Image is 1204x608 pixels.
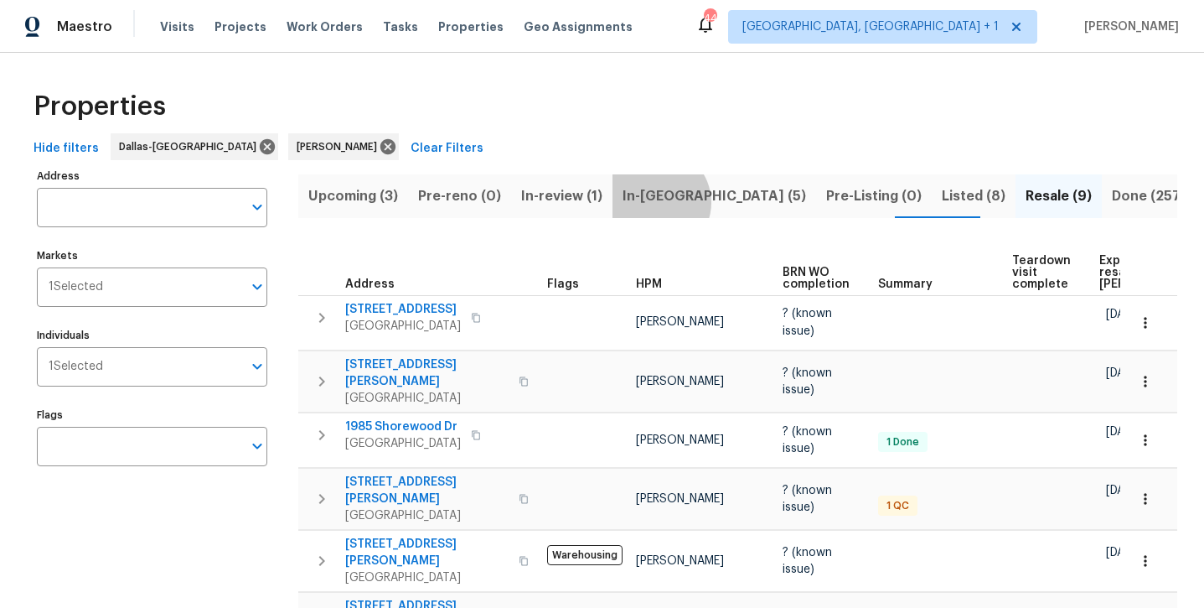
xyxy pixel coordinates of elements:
[636,376,724,387] span: [PERSON_NAME]
[880,499,916,513] span: 1 QC
[636,555,724,567] span: [PERSON_NAME]
[547,545,623,565] span: Warehousing
[245,275,269,299] button: Open
[49,360,103,374] span: 1 Selected
[345,318,461,335] span: [GEOGRAPHIC_DATA]
[37,410,267,420] label: Flags
[288,133,399,160] div: [PERSON_NAME]
[214,18,266,35] span: Projects
[345,536,509,569] span: [STREET_ADDRESS][PERSON_NAME]
[826,184,922,208] span: Pre-Listing (0)
[345,474,509,507] span: [STREET_ADDRESS][PERSON_NAME]
[404,133,490,164] button: Clear Filters
[34,138,99,159] span: Hide filters
[704,10,716,27] div: 44
[1106,547,1141,559] span: [DATE]
[245,434,269,458] button: Open
[345,418,461,435] span: 1985 Shorewood Dr
[438,18,504,35] span: Properties
[636,316,724,328] span: [PERSON_NAME]
[119,138,263,155] span: Dallas-[GEOGRAPHIC_DATA]
[297,138,384,155] span: [PERSON_NAME]
[1106,367,1141,379] span: [DATE]
[27,133,106,164] button: Hide filters
[623,184,806,208] span: In-[GEOGRAPHIC_DATA] (5)
[37,330,267,340] label: Individuals
[1106,309,1141,320] span: [DATE]
[783,547,832,575] span: ? (known issue)
[383,21,418,33] span: Tasks
[742,18,999,35] span: [GEOGRAPHIC_DATA], [GEOGRAPHIC_DATA] + 1
[783,367,832,396] span: ? (known issue)
[636,493,724,505] span: [PERSON_NAME]
[49,280,103,294] span: 1 Selected
[524,18,633,35] span: Geo Assignments
[345,356,509,390] span: [STREET_ADDRESS][PERSON_NAME]
[783,308,832,336] span: ? (known issue)
[1112,184,1186,208] span: Done (257)
[411,138,483,159] span: Clear Filters
[111,133,278,160] div: Dallas-[GEOGRAPHIC_DATA]
[418,184,501,208] span: Pre-reno (0)
[880,435,926,450] span: 1 Done
[245,195,269,219] button: Open
[287,18,363,35] span: Work Orders
[345,507,509,524] span: [GEOGRAPHIC_DATA]
[783,267,850,290] span: BRN WO completion
[57,18,112,35] span: Maestro
[1012,255,1071,290] span: Teardown visit complete
[245,355,269,378] button: Open
[308,184,398,208] span: Upcoming (3)
[345,435,461,452] span: [GEOGRAPHIC_DATA]
[345,390,509,407] span: [GEOGRAPHIC_DATA]
[878,278,933,290] span: Summary
[37,171,267,181] label: Address
[345,569,509,586] span: [GEOGRAPHIC_DATA]
[636,278,662,290] span: HPM
[160,18,194,35] span: Visits
[547,278,579,290] span: Flags
[783,426,832,455] span: ? (known issue)
[345,301,461,318] span: [STREET_ADDRESS]
[521,184,602,208] span: In-review (1)
[34,98,166,115] span: Properties
[1026,184,1092,208] span: Resale (9)
[636,434,724,446] span: [PERSON_NAME]
[345,278,395,290] span: Address
[1106,426,1141,438] span: [DATE]
[1077,18,1179,35] span: [PERSON_NAME]
[1099,255,1194,290] span: Expected resale [PERSON_NAME]
[942,184,1005,208] span: Listed (8)
[1106,485,1141,496] span: [DATE]
[37,251,267,261] label: Markets
[783,485,832,513] span: ? (known issue)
